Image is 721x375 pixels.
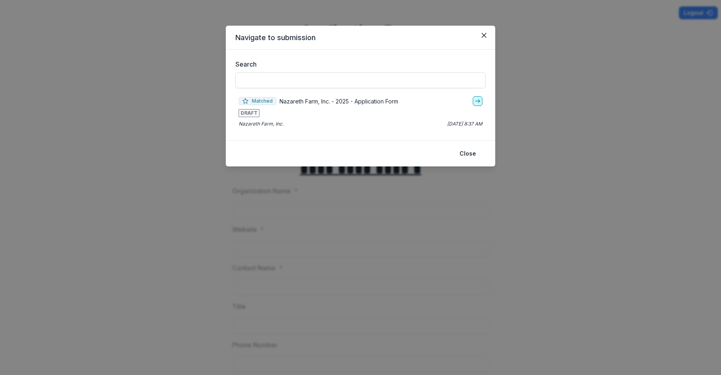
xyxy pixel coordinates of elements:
button: Close [455,147,481,160]
p: [DATE] 8:37 AM [447,120,482,128]
button: Close [478,29,490,42]
label: Search [235,59,481,69]
p: Nazareth Farm, Inc. - 2025 - Application Form [279,97,398,105]
span: DRAFT [239,109,259,117]
p: Nazareth Farm, Inc. [239,120,284,128]
a: go-to [473,96,482,106]
header: Navigate to submission [226,26,495,50]
span: Matched [239,97,276,105]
